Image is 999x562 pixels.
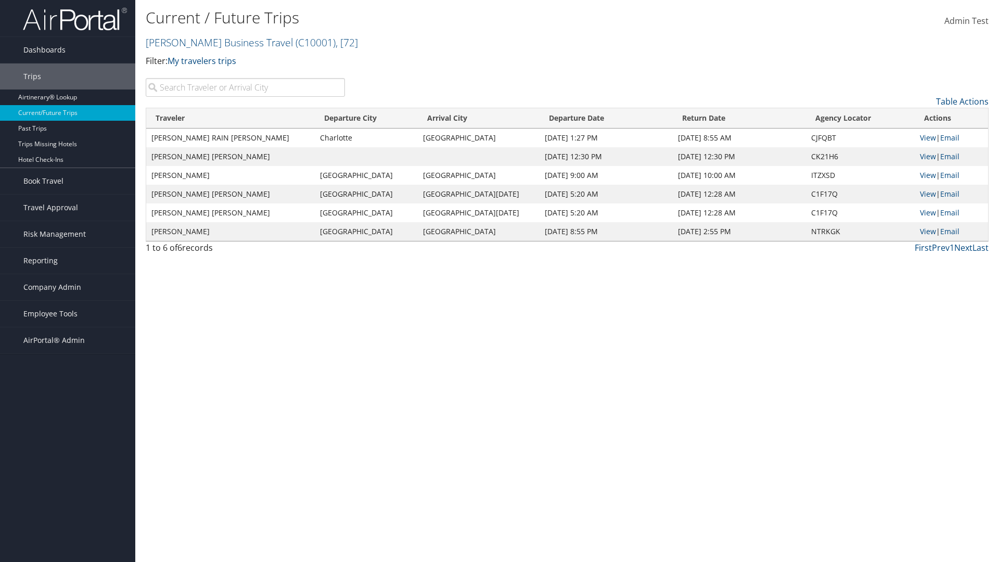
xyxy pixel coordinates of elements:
h1: Current / Future Trips [146,7,708,29]
a: Table Actions [936,96,989,107]
a: Next [954,242,972,253]
a: View [920,170,936,180]
td: [GEOGRAPHIC_DATA] [418,166,539,185]
a: Admin Test [944,5,989,37]
td: [DATE] 5:20 AM [540,185,673,203]
a: Last [972,242,989,253]
td: NTRKGK [806,222,915,241]
td: | [915,222,988,241]
td: CJFQBT [806,129,915,147]
td: | [915,147,988,166]
span: Book Travel [23,168,63,194]
span: 6 [177,242,182,253]
td: [GEOGRAPHIC_DATA] [315,185,418,203]
td: [GEOGRAPHIC_DATA] [418,222,539,241]
td: [PERSON_NAME] RAIN [PERSON_NAME] [146,129,315,147]
td: [DATE] 12:30 PM [673,147,806,166]
td: [DATE] 1:27 PM [540,129,673,147]
a: My travelers trips [168,55,236,67]
span: ( C10001 ) [296,35,336,49]
td: [DATE] 12:28 AM [673,185,806,203]
td: [GEOGRAPHIC_DATA][DATE] [418,185,539,203]
th: Arrival City: activate to sort column ascending [418,108,539,129]
td: [DATE] 8:55 AM [673,129,806,147]
span: , [ 72 ] [336,35,358,49]
span: Dashboards [23,37,66,63]
td: [GEOGRAPHIC_DATA][DATE] [418,203,539,222]
td: [DATE] 2:55 PM [673,222,806,241]
td: [GEOGRAPHIC_DATA] [315,203,418,222]
a: First [915,242,932,253]
span: Risk Management [23,221,86,247]
a: Email [940,133,959,143]
a: Prev [932,242,950,253]
a: View [920,133,936,143]
td: [GEOGRAPHIC_DATA] [315,222,418,241]
a: Email [940,189,959,199]
td: | [915,129,988,147]
span: Travel Approval [23,195,78,221]
td: Charlotte [315,129,418,147]
td: C1F17Q [806,203,915,222]
th: Departure City: activate to sort column ascending [315,108,418,129]
a: Email [940,226,959,236]
a: Email [940,170,959,180]
td: [PERSON_NAME] [146,222,315,241]
td: [GEOGRAPHIC_DATA] [315,166,418,185]
td: [DATE] 9:00 AM [540,166,673,185]
td: C1F17Q [806,185,915,203]
img: airportal-logo.png [23,7,127,31]
a: View [920,226,936,236]
p: Filter: [146,55,708,68]
a: Email [940,208,959,218]
a: View [920,208,936,218]
a: Email [940,151,959,161]
td: [PERSON_NAME] [146,166,315,185]
span: Employee Tools [23,301,78,327]
a: View [920,151,936,161]
th: Traveler: activate to sort column ascending [146,108,315,129]
td: | [915,166,988,185]
span: Reporting [23,248,58,274]
input: Search Traveler or Arrival City [146,78,345,97]
th: Actions [915,108,988,129]
td: [DATE] 12:30 PM [540,147,673,166]
td: | [915,185,988,203]
td: [DATE] 5:20 AM [540,203,673,222]
th: Agency Locator: activate to sort column ascending [806,108,915,129]
span: Company Admin [23,274,81,300]
td: [DATE] 8:55 PM [540,222,673,241]
td: [DATE] 10:00 AM [673,166,806,185]
td: [PERSON_NAME] [PERSON_NAME] [146,185,315,203]
a: View [920,189,936,199]
div: 1 to 6 of records [146,241,345,259]
td: ITZXSD [806,166,915,185]
span: AirPortal® Admin [23,327,85,353]
td: | [915,203,988,222]
td: [PERSON_NAME] [PERSON_NAME] [146,203,315,222]
td: [PERSON_NAME] [PERSON_NAME] [146,147,315,166]
a: [PERSON_NAME] Business Travel [146,35,358,49]
a: 1 [950,242,954,253]
td: CK21H6 [806,147,915,166]
th: Departure Date: activate to sort column descending [540,108,673,129]
td: [GEOGRAPHIC_DATA] [418,129,539,147]
span: Trips [23,63,41,90]
td: [DATE] 12:28 AM [673,203,806,222]
span: Admin Test [944,15,989,27]
th: Return Date: activate to sort column ascending [673,108,806,129]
